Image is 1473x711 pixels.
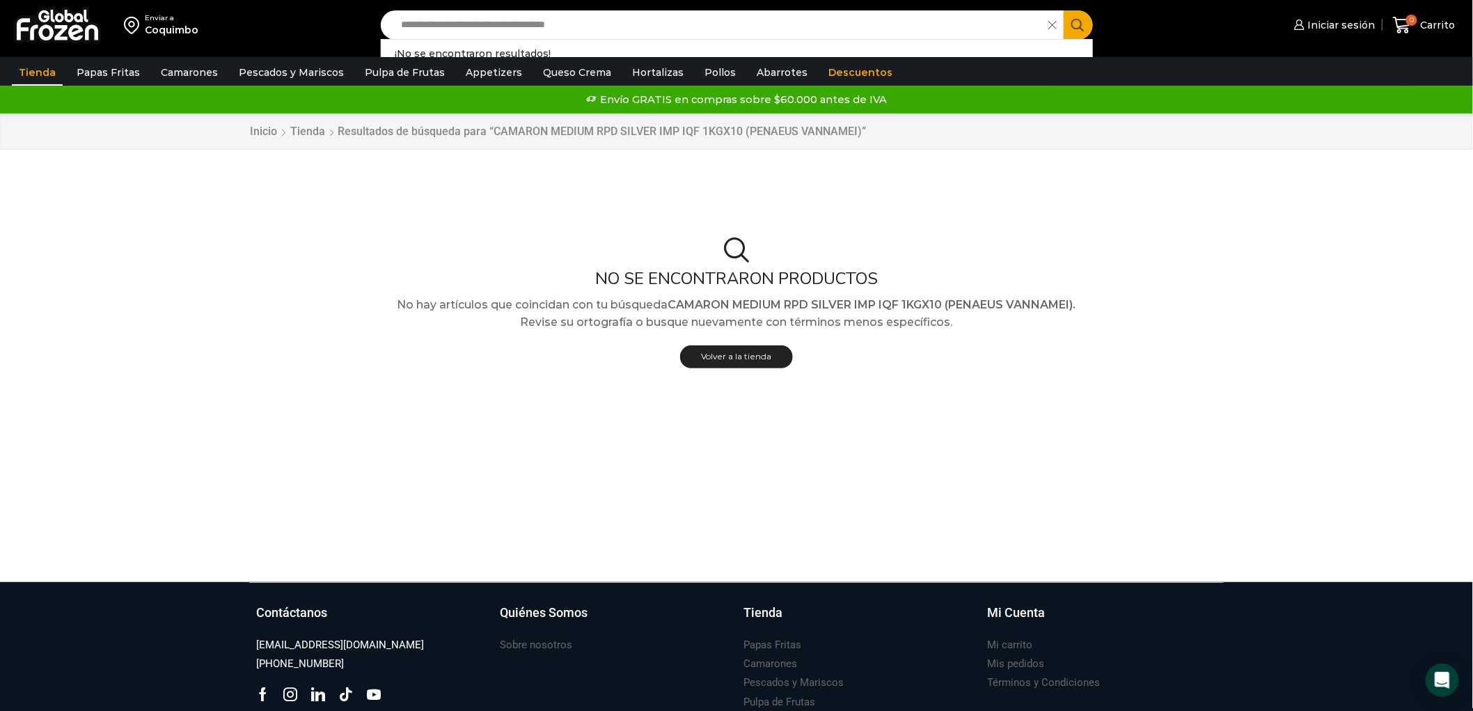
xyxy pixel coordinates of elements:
img: address-field-icon.svg [124,13,145,37]
h3: Pulpa de Frutas [743,695,815,710]
h3: Camarones [743,657,797,671]
a: Appetizers [459,59,529,86]
a: Papas Fritas [743,636,801,655]
a: Tienda [743,604,973,636]
a: Mi Cuenta [987,604,1217,636]
a: Tienda [290,124,326,140]
a: Pescados y Mariscos [743,673,844,692]
div: Enviar a [145,13,198,23]
a: Camarones [743,655,797,673]
h3: Sobre nosotros [500,638,572,653]
h3: Papas Fritas [743,638,801,653]
a: Descuentos [821,59,899,86]
h3: Tienda [743,604,782,622]
h3: Contáctanos [256,604,327,622]
a: Términos y Condiciones [987,673,1100,692]
a: [EMAIL_ADDRESS][DOMAIN_NAME] [256,636,424,655]
h3: Pescados y Mariscos [743,675,844,690]
div: ¡No se encontraron resultados! [381,47,1092,61]
span: Iniciar sesión [1305,18,1376,32]
a: Inicio [249,124,278,140]
span: Carrito [1417,18,1456,32]
h3: Quiénes Somos [500,604,588,622]
a: Tienda [12,59,63,86]
a: Pulpa de Frutas [358,59,452,86]
span: 0 [1406,15,1417,26]
a: 0 Carrito [1389,9,1459,42]
a: Quiénes Somos [500,604,730,636]
h1: Resultados de búsqueda para “CAMARON MEDIUM RPD SILVER IMP IQF 1KGX10 (PENAEUS VANNAMEI)” [338,125,866,138]
a: Papas Fritas [70,59,147,86]
a: Volver a la tienda [680,345,794,368]
h3: Términos y Condiciones [987,675,1100,690]
p: No hay artículos que coincidan con tu búsqueda Revise su ortografía o busque nuevamente con térmi... [239,296,1234,331]
a: Contáctanos [256,604,486,636]
nav: Breadcrumb [249,124,866,140]
div: Open Intercom Messenger [1426,664,1459,697]
h3: Mi carrito [987,638,1032,653]
a: Pollos [698,59,743,86]
h3: [PHONE_NUMBER] [256,657,344,671]
a: Iniciar sesión [1291,11,1376,39]
a: Camarones [154,59,225,86]
a: Hortalizas [625,59,691,86]
a: Pescados y Mariscos [232,59,351,86]
a: Abarrotes [750,59,814,86]
h2: No se encontraron productos [239,269,1234,289]
h3: Mi Cuenta [987,604,1045,622]
h3: Mis pedidos [987,657,1044,671]
a: Queso Crema [536,59,618,86]
div: Coquimbo [145,23,198,37]
a: Mi carrito [987,636,1032,655]
a: Sobre nosotros [500,636,572,655]
span: Volver a la tienda [702,351,772,361]
a: Mis pedidos [987,655,1044,673]
h3: [EMAIL_ADDRESS][DOMAIN_NAME] [256,638,424,653]
button: Search button [1064,10,1093,40]
a: [PHONE_NUMBER] [256,655,344,673]
strong: CAMARON MEDIUM RPD SILVER IMP IQF 1KGX10 (PENAEUS VANNAMEI). [668,298,1076,311]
